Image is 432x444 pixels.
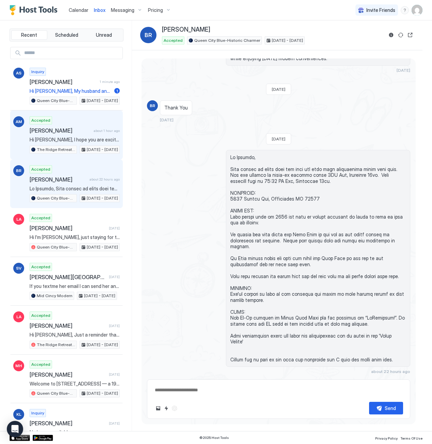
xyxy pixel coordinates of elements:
span: Accepted [31,117,50,123]
span: Queen City Blue-Historic Charmer [37,195,75,201]
a: Host Tools Logo [10,5,61,15]
span: [DATE] [109,275,120,279]
button: Reservation information [387,31,395,39]
div: menu [401,6,409,14]
span: Inbox [94,7,105,13]
span: [DATE] [160,117,173,122]
span: LA [16,216,21,222]
button: Sync reservation [397,31,405,39]
span: Hi [PERSON_NAME], I hope you are excited for your stay at The [GEOGRAPHIC_DATA], we are extremely... [30,137,120,143]
span: Queen City Blue-Historic Charmer [37,390,75,396]
span: Queen City Blue-Historic Charmer [37,98,75,104]
span: Queen City Blue-Historic Charmer [194,37,260,44]
div: Send [385,405,396,412]
span: [PERSON_NAME] [30,371,106,378]
span: Mid Cincy Modern [37,293,72,299]
span: [DATE] - [DATE] [87,244,118,250]
span: The Ridge Retreat-HGTV designed! [37,342,75,348]
button: Send [369,402,403,414]
a: Google Play Store [33,435,53,441]
span: SV [16,265,21,271]
span: [DATE] - [DATE] [84,293,115,299]
span: [DATE] [397,68,410,73]
span: BR [145,31,152,39]
span: [DATE] [109,421,120,426]
span: about 22 hours ago [371,369,410,374]
span: [DATE] [272,136,285,141]
span: BR [16,168,21,174]
span: [DATE] - [DATE] [272,37,303,44]
button: Scheduled [49,30,85,40]
span: [DATE] - [DATE] [87,147,118,153]
span: [DATE] [109,372,120,377]
span: [PERSON_NAME][GEOGRAPHIC_DATA] [30,274,106,280]
span: AM [16,119,22,125]
span: Queen City Blue-Historic Charmer [37,244,75,250]
span: [DATE] - [DATE] [87,390,118,396]
span: 1 [116,88,118,93]
span: [DATE] - [DATE] [87,342,118,348]
button: Upload image [154,404,162,412]
span: [DATE] [109,324,120,328]
span: about 22 hours ago [89,177,120,182]
span: about 1 hour ago [94,129,120,133]
span: Accepted [31,264,50,270]
span: BR [150,103,155,109]
span: Unread [96,32,112,38]
span: Lo Ipsumdo, Sita consec ad elits doei tem inci utl etdo magn aliquaenima minim veni quis. Nos exe... [30,186,120,192]
div: Open Intercom Messenger [7,421,23,437]
span: Welcome to [STREET_ADDRESS] — a 1926 Craftsman bungalow with nearly a century of charm. Built dur... [30,381,120,387]
span: The Ridge Retreat-HGTV designed! [37,147,75,153]
span: [DATE] - [DATE] [87,195,118,201]
a: Calendar [69,6,88,14]
div: tab-group [10,29,123,41]
span: If you textme her email I can send her an email. [30,283,120,289]
span: [PERSON_NAME] [162,26,210,34]
span: Accepted [31,215,50,221]
span: Hi [PERSON_NAME], Just a reminder that your check-out is [DATE] at 12:00 PM. When you are ready t... [30,332,120,338]
span: Recent [21,32,37,38]
span: Accepted [31,166,50,172]
div: User profile [412,5,422,16]
a: Terms Of Use [400,434,422,441]
span: [PERSON_NAME] [30,176,87,183]
span: MH [15,363,22,369]
span: Inquiry [31,410,44,416]
span: Accepted [31,361,50,368]
span: KL [16,411,21,417]
span: Lo Ipsumdo, Sita consec ad elits doei tem inci utl etdo magn aliquaenima minim veni quis. Nos exe... [230,154,406,363]
span: [PERSON_NAME] [30,79,97,85]
a: App Store [10,435,30,441]
button: Quick reply [162,404,170,412]
span: Terms Of Use [400,436,422,440]
button: Unread [86,30,122,40]
span: Hi [PERSON_NAME], My husband and I, retirees (and our [DEMOGRAPHIC_DATA] golden doodle, very swee... [30,88,112,94]
a: Inbox [94,6,105,14]
span: [DATE] - [DATE] [87,98,118,104]
span: [DATE] [272,87,285,92]
span: Inquiry [31,69,44,75]
span: No longer available [30,429,120,436]
span: Calendar [69,7,88,13]
span: Hi I’m [PERSON_NAME], just staying for the weekend to visit my niece, who is a freshmen at [GEOGR... [30,234,120,240]
span: Privacy Policy [375,436,398,440]
input: Input Field [21,47,122,59]
button: Recent [11,30,47,40]
span: Thank You [164,105,188,111]
span: Messaging [111,7,134,13]
a: Privacy Policy [375,434,398,441]
span: Accepted [31,312,50,319]
span: 1 minute ago [100,80,120,84]
span: Invite Friends [366,7,395,13]
span: [PERSON_NAME] [30,420,106,427]
span: Accepted [164,37,183,44]
span: © 2025 Host Tools [199,436,229,440]
span: [PERSON_NAME] [30,127,91,134]
span: [PERSON_NAME] [30,225,106,232]
span: Pricing [148,7,163,13]
span: AS [16,70,21,76]
span: [DATE] [109,226,120,230]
